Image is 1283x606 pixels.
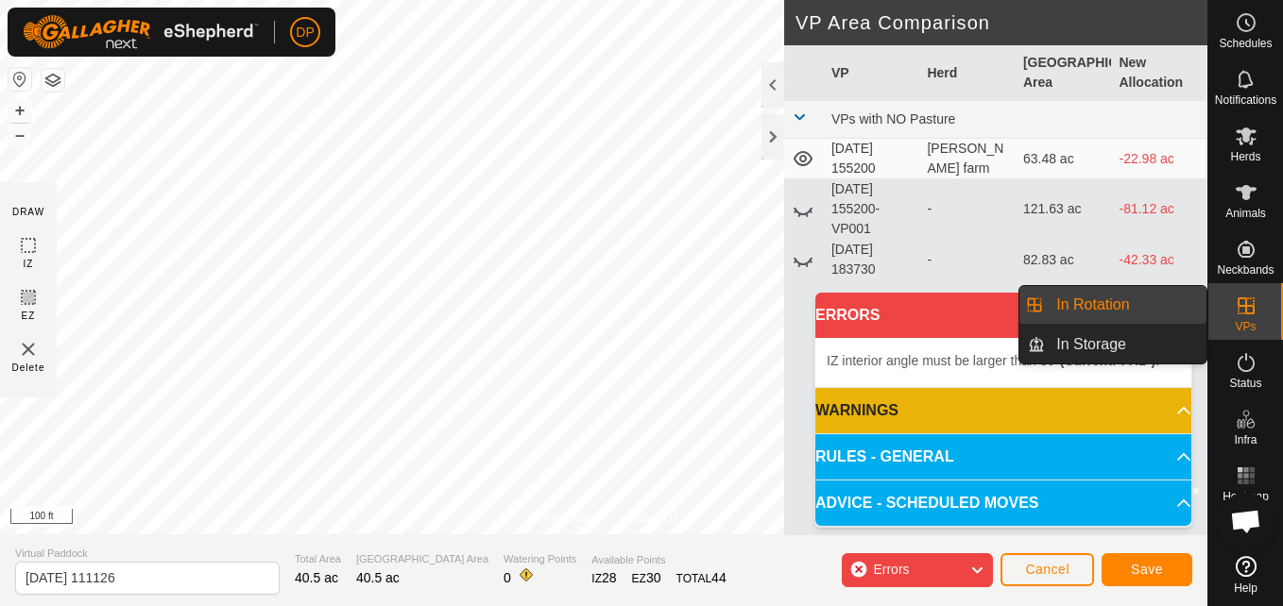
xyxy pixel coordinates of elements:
th: New Allocation [1111,45,1207,101]
span: IZ [24,257,34,271]
span: ADVICE - SCHEDULED MOVES [815,492,1038,514]
span: In Rotation [1056,294,1129,316]
span: Delete [12,361,45,375]
span: ERRORS [815,304,880,327]
div: TOTAL [676,568,727,588]
span: Virtual Paddock [15,546,280,562]
span: Status [1229,378,1261,389]
span: Available Points [591,552,726,568]
a: In Storage [1045,326,1206,363]
span: 28 [602,570,617,585]
span: 30 [646,570,661,585]
span: EZ [22,309,36,323]
td: [DATE] 155200 [824,139,920,179]
div: IZ [591,568,616,588]
span: VPs with NO Pasture [831,111,956,126]
div: Open chat [1218,493,1274,549]
td: [DATE] 155200-VP001 [824,179,920,240]
td: 63.48 ac [1016,139,1112,179]
span: Watering Points [504,551,576,567]
span: 0 [504,570,511,585]
span: WARNINGS [815,399,898,422]
a: Contact Us [623,510,678,527]
span: DP [296,23,314,42]
button: + [9,99,31,122]
img: VP [17,338,40,361]
th: Herd [919,45,1016,101]
a: Privacy Policy [529,510,600,527]
td: [DATE] 183730 [824,240,920,280]
li: In Storage [1019,326,1206,363]
a: Help [1208,548,1283,601]
td: -42.33 ac [1111,240,1207,280]
span: Infra [1234,434,1257,446]
div: - [927,250,1008,270]
span: 44 [711,570,727,585]
div: [PERSON_NAME] farm [927,139,1008,178]
a: In Rotation [1045,286,1206,324]
button: Map Layers [42,69,64,92]
span: 40.5 ac [295,570,338,585]
span: Errors [873,562,909,577]
td: 82.83 ac [1016,240,1112,280]
button: – [9,124,31,146]
span: Neckbands [1217,264,1274,276]
p-accordion-header: ERRORS [815,293,1191,338]
p-accordion-content: ERRORS [815,338,1191,387]
td: 121.63 ac [1016,179,1112,240]
span: Help [1234,582,1257,594]
div: - [927,199,1008,219]
span: Herds [1230,151,1260,162]
th: [GEOGRAPHIC_DATA] Area [1016,45,1112,101]
span: Total Area [295,551,341,567]
li: In Rotation [1019,286,1206,324]
span: Animals [1225,208,1266,219]
span: Heatmap [1223,491,1269,502]
span: Schedules [1219,38,1272,49]
span: Notifications [1215,94,1276,106]
p-accordion-header: RULES - GENERAL [815,434,1191,480]
span: VPs [1235,321,1256,332]
div: DRAW [12,205,44,219]
button: Reset Map [9,68,31,91]
h2: VP Area Comparison [795,11,1207,34]
span: Save [1131,562,1163,577]
button: Cancel [1001,553,1094,586]
td: -81.12 ac [1111,179,1207,240]
span: [GEOGRAPHIC_DATA] Area [356,551,488,567]
span: In Storage [1056,333,1126,356]
p-accordion-header: WARNINGS [815,388,1191,433]
img: Gallagher Logo [23,15,259,49]
span: Cancel [1025,562,1069,577]
span: RULES - GENERAL [815,446,954,468]
span: 40.5 ac [356,570,400,585]
td: -22.98 ac [1111,139,1207,179]
span: IZ interior angle must be larger than 80° . [827,353,1159,368]
p-accordion-header: ADVICE - SCHEDULED MOVES [815,480,1191,526]
button: Save [1102,553,1192,586]
th: VP [824,45,920,101]
div: EZ [632,568,661,588]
